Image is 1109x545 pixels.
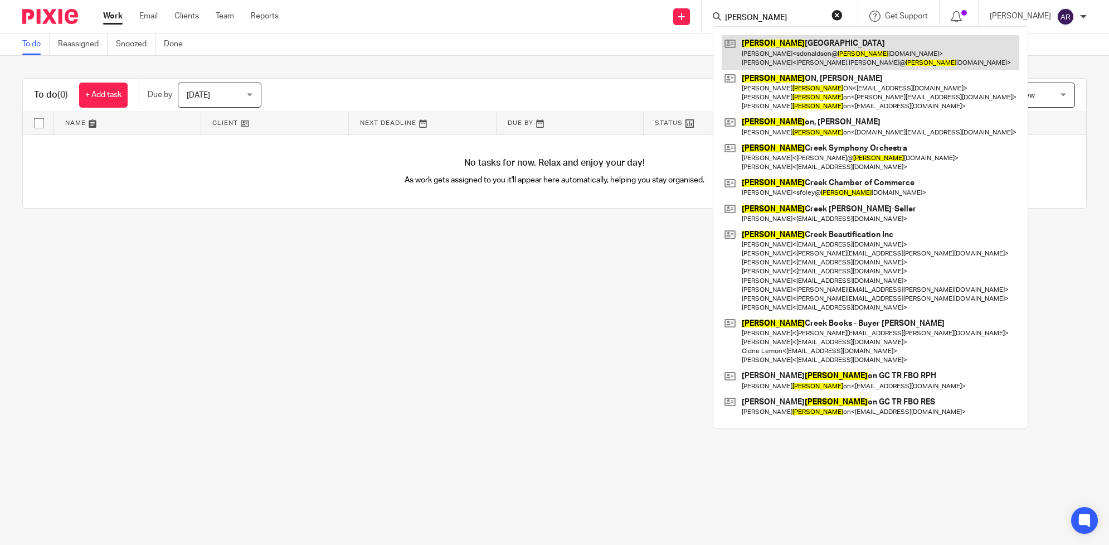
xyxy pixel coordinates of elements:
a: + Add task [79,83,128,108]
a: Clients [174,11,199,22]
a: Reassigned [58,33,108,55]
span: (0) [57,90,68,99]
span: Get Support [885,12,928,20]
p: As work gets assigned to you it'll appear here automatically, helping you stay organised. [289,175,820,186]
a: Done [164,33,191,55]
button: Clear [831,9,843,21]
p: [PERSON_NAME] [990,11,1051,22]
a: Email [139,11,158,22]
span: [DATE] [187,91,210,99]
img: Pixie [22,9,78,24]
h1: To do [34,89,68,101]
a: Team [216,11,234,22]
p: Due by [148,89,172,100]
img: svg%3E [1057,8,1074,26]
a: Snoozed [116,33,155,55]
a: Work [103,11,123,22]
a: Reports [251,11,279,22]
h4: No tasks for now. Relax and enjoy your day! [23,157,1086,169]
input: Search [724,13,824,23]
a: To do [22,33,50,55]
